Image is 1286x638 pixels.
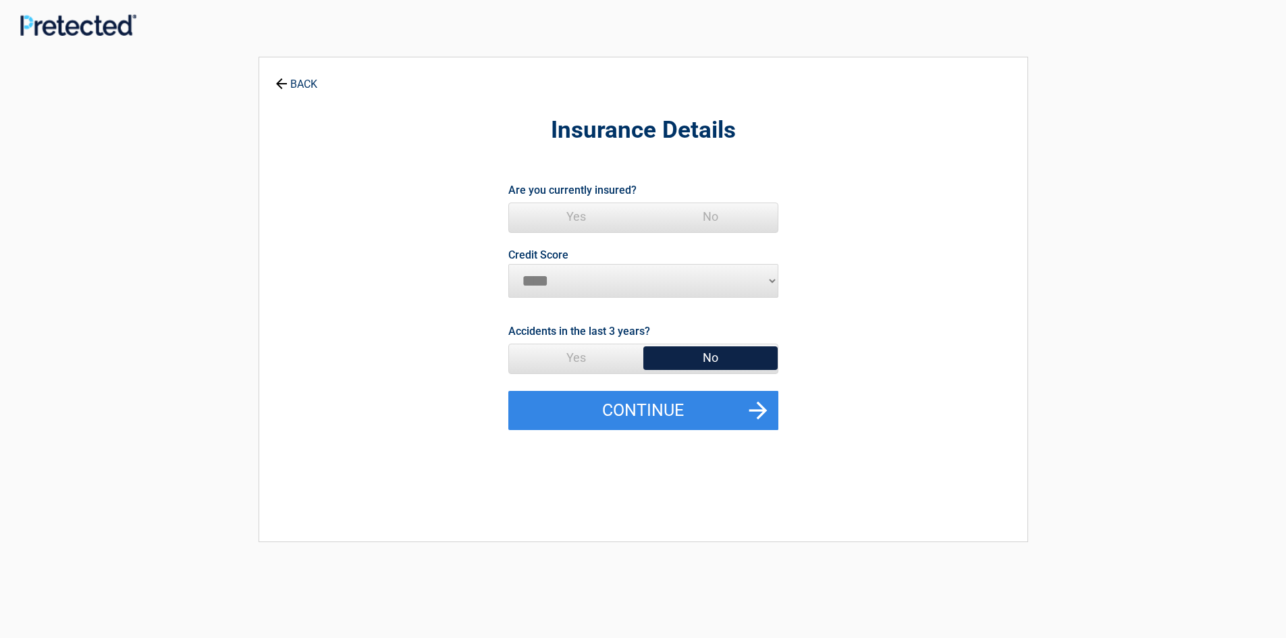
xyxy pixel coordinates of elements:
[509,203,643,230] span: Yes
[643,203,778,230] span: No
[643,344,778,371] span: No
[508,250,568,261] label: Credit Score
[20,14,136,35] img: Main Logo
[508,391,778,430] button: Continue
[333,115,953,147] h2: Insurance Details
[508,322,650,340] label: Accidents in the last 3 years?
[509,344,643,371] span: Yes
[508,181,637,199] label: Are you currently insured?
[273,66,320,90] a: BACK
